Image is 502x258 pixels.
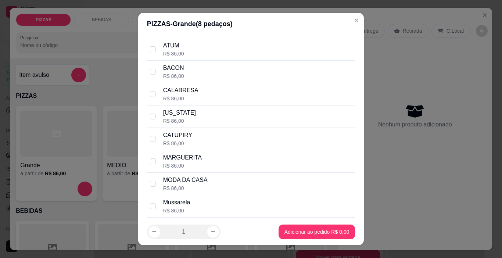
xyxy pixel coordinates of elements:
div: R$ 86,00 [163,72,184,80]
p: MODA DA CASA [163,176,208,184]
button: increase-product-quantity [207,226,219,238]
p: 1 [182,227,185,236]
button: decrease-product-quantity [148,226,160,238]
div: R$ 86,00 [163,117,196,125]
p: MARGUERITA [163,153,202,162]
p: [US_STATE] [163,108,196,117]
div: R$ 86,00 [163,50,184,57]
p: CALABRESA [163,86,198,95]
button: Adicionar ao pedido R$ 0,00 [279,225,355,239]
button: Close [351,14,362,26]
div: R$ 86,00 [163,207,190,214]
p: BACON [163,64,184,72]
div: PIZZAS - Grande ( 8 pedaços) [147,19,355,29]
p: Mussarela [163,198,190,207]
p: ATUM [163,41,184,50]
div: R$ 86,00 [163,184,208,192]
div: R$ 86,00 [163,140,192,147]
p: CATUPIRY [163,131,192,140]
div: R$ 86,00 [163,162,202,169]
div: R$ 86,00 [163,95,198,102]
